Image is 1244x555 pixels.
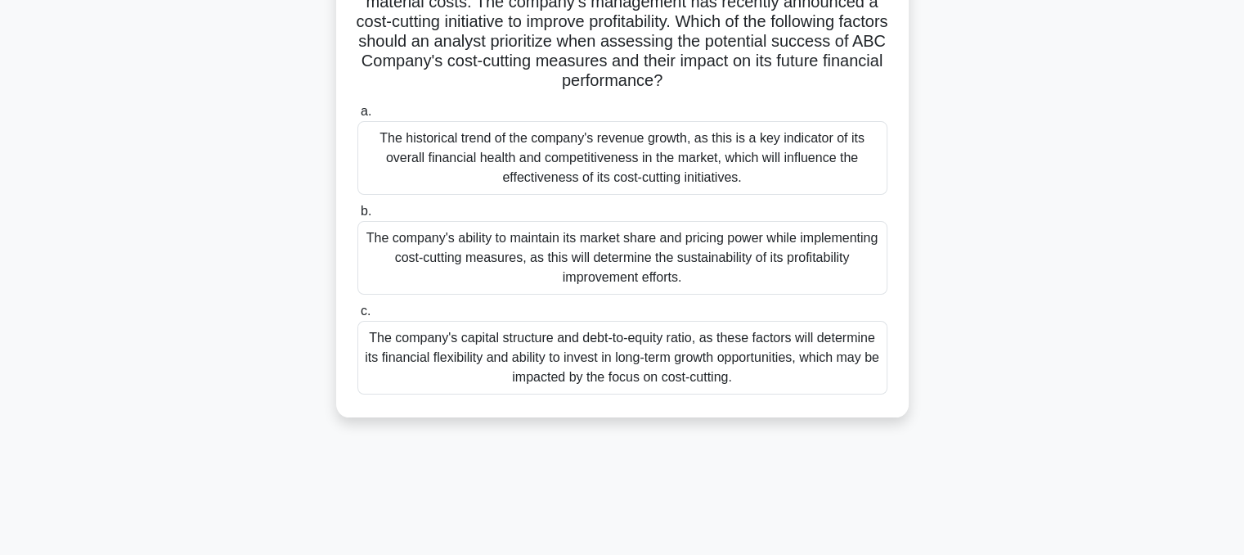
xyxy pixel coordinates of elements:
div: The company's ability to maintain its market share and pricing power while implementing cost-cutt... [357,221,887,295]
div: The company's capital structure and debt-to-equity ratio, as these factors will determine its fin... [357,321,887,395]
span: c. [361,304,371,318]
div: The historical trend of the company's revenue growth, as this is a key indicator of its overall f... [357,121,887,195]
span: a. [361,104,371,118]
span: b. [361,204,371,218]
